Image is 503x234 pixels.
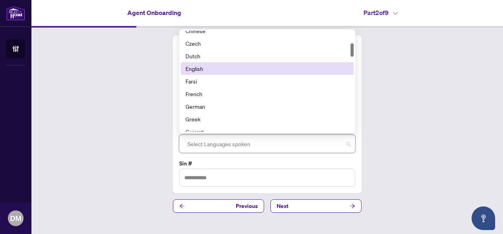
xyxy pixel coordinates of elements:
span: arrow-right [350,203,355,209]
div: Dutch [185,52,349,60]
div: English [185,64,349,73]
div: Czech [185,39,349,48]
div: English [181,62,354,75]
div: Farsi [181,75,354,87]
div: German [185,102,349,111]
div: Farsi [185,77,349,85]
div: Chinese [185,26,349,35]
div: Gujarati [185,127,349,136]
div: Gujarati [181,125,354,138]
div: French [181,87,354,100]
span: Previous [236,200,258,212]
button: Previous [173,199,264,213]
div: Dutch [181,50,354,62]
button: Open asap [472,206,495,230]
span: Next [277,200,288,212]
label: Sin # [179,159,355,168]
h4: Agent Onboarding [127,8,181,17]
div: German [181,100,354,113]
div: Chinese [181,24,354,37]
div: Greek [181,113,354,125]
span: DM [10,213,21,224]
div: Greek [185,115,349,123]
span: arrow-left [179,203,185,209]
button: Next [270,199,362,213]
div: French [185,89,349,98]
div: Czech [181,37,354,50]
h4: Part 2 of 9 [363,8,398,17]
img: logo [6,6,25,20]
